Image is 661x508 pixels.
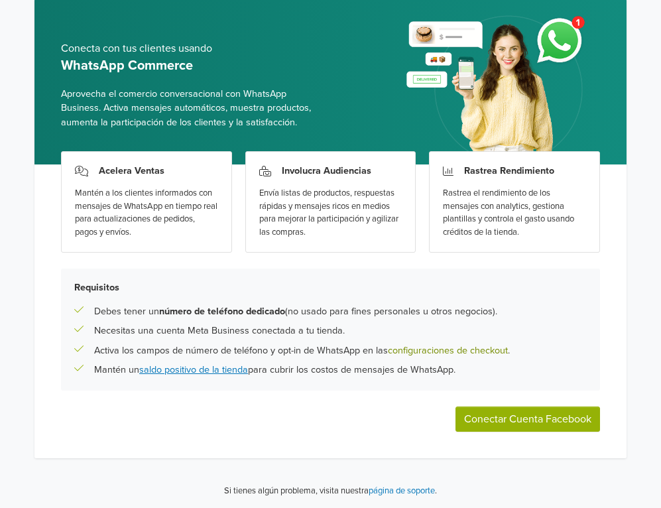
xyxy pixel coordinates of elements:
h3: Acelera Ventas [99,165,164,176]
h5: Requisitos [74,282,587,293]
a: saldo positivo de la tienda [139,364,248,375]
h3: Rastrea Rendimiento [464,165,554,176]
p: Debes tener un (no usado para fines personales u otros negocios). [94,304,497,319]
div: Mantén a los clientes informados con mensajes de WhatsApp en tiempo real para actualizaciones de ... [75,187,218,239]
p: Si tienes algún problema, visita nuestra . [224,485,437,498]
h5: WhatsApp Commerce [61,58,320,74]
p: Mantén un para cubrir los costos de mensajes de WhatsApp. [94,363,455,377]
p: Activa los campos de número de teléfono y opt-in de WhatsApp en las . [94,344,510,358]
img: whatsapp_setup_banner [395,8,600,164]
button: Conectar Cuenta Facebook [455,407,600,432]
b: número de teléfono dedicado [159,306,285,317]
span: Aprovecha el comercio conversacional con WhatsApp Business. Activa mensajes automáticos, muestra ... [61,87,320,130]
h5: Conecta con tus clientes usando [61,42,320,55]
div: Envía listas de productos, respuestas rápidas y mensajes ricos en medios para mejorar la particip... [259,187,402,239]
a: página de soporte [369,485,435,496]
h3: Involucra Audiencias [282,165,371,176]
div: Rastrea el rendimiento de los mensajes con analytics, gestiona plantillas y controla el gasto usa... [443,187,586,239]
a: configuraciones de checkout [388,345,508,356]
p: Necesitas una cuenta Meta Business conectada a tu tienda. [94,324,345,338]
